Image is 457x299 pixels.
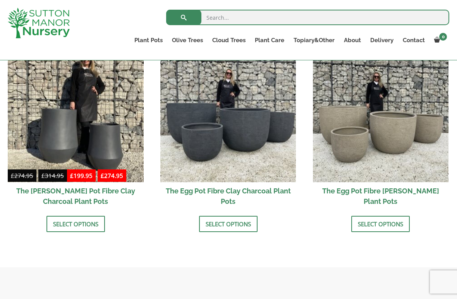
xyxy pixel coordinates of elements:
bdi: 199.95 [70,172,93,179]
a: Select options for “The Egg Pot Fibre Clay Charcoal Plant Pots” [199,216,258,232]
ins: - [67,171,126,182]
img: logo [8,8,70,38]
span: £ [70,172,74,179]
a: Contact [398,35,430,46]
bdi: 274.95 [101,172,123,179]
span: 0 [439,33,447,41]
bdi: 314.95 [41,172,64,179]
img: The Egg Pot Fibre Clay Champagne Plant Pots [313,46,449,182]
h2: The Egg Pot Fibre Clay Charcoal Plant Pots [160,182,296,210]
input: Search... [166,10,449,25]
span: £ [11,172,14,179]
img: The Egg Pot Fibre Clay Charcoal Plant Pots [160,46,296,182]
span: £ [101,172,104,179]
a: About [339,35,366,46]
a: Plant Care [250,35,289,46]
a: Plant Pots [130,35,167,46]
a: Cloud Trees [208,35,250,46]
span: £ [41,172,45,179]
a: Topiary&Other [289,35,339,46]
h2: The [PERSON_NAME] Pot Fibre Clay Charcoal Plant Pots [8,182,144,210]
a: Sale! £274.95-£314.95 £199.95-£274.95 The [PERSON_NAME] Pot Fibre Clay Charcoal Plant Pots [8,46,144,210]
h2: The Egg Pot Fibre [PERSON_NAME] Plant Pots [313,182,449,210]
a: Sale! The Egg Pot Fibre [PERSON_NAME] Plant Pots [313,46,449,210]
bdi: 274.95 [11,172,33,179]
a: Delivery [366,35,398,46]
img: The Bien Hoa Pot Fibre Clay Charcoal Plant Pots [8,46,144,182]
a: Olive Trees [167,35,208,46]
a: 0 [430,35,449,46]
a: Sale! The Egg Pot Fibre Clay Charcoal Plant Pots [160,46,296,210]
a: Select options for “The Bien Hoa Pot Fibre Clay Charcoal Plant Pots” [46,216,105,232]
a: Select options for “The Egg Pot Fibre Clay Champagne Plant Pots” [351,216,410,232]
del: - [8,171,67,182]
